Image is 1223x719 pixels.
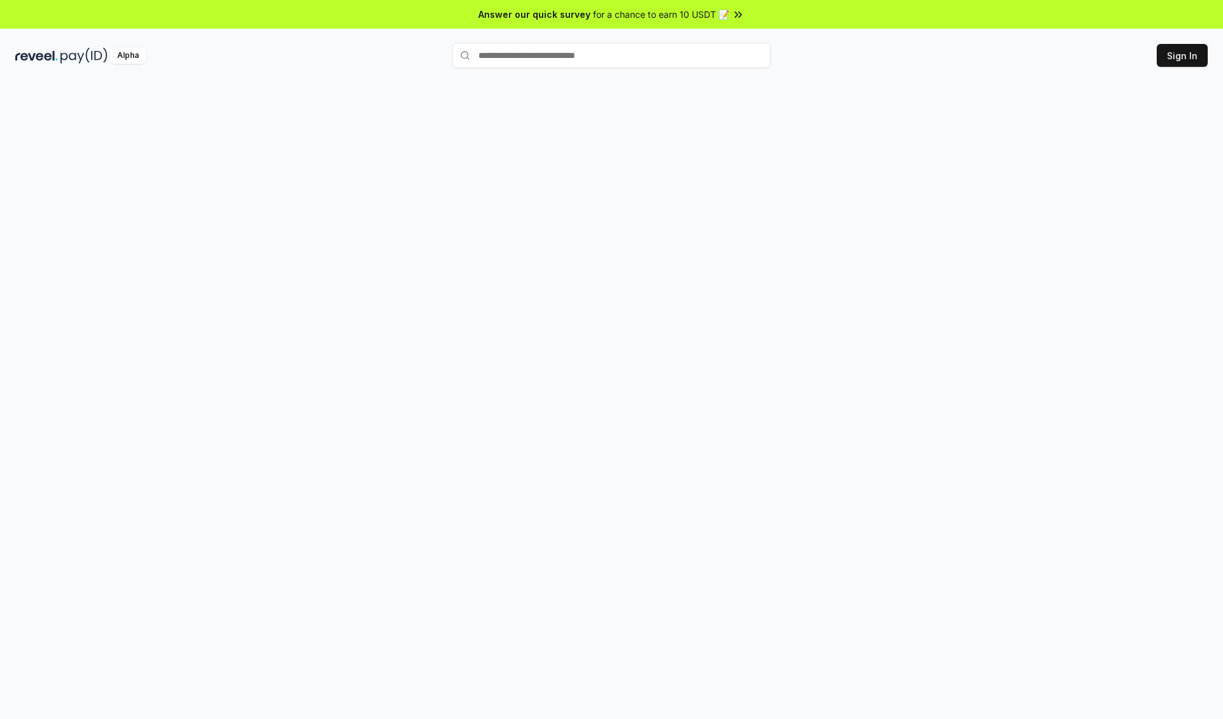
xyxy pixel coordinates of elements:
button: Sign In [1157,44,1208,67]
span: Answer our quick survey [478,8,590,21]
span: for a chance to earn 10 USDT 📝 [593,8,729,21]
div: Alpha [110,48,146,64]
img: reveel_dark [15,48,58,64]
img: pay_id [61,48,108,64]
